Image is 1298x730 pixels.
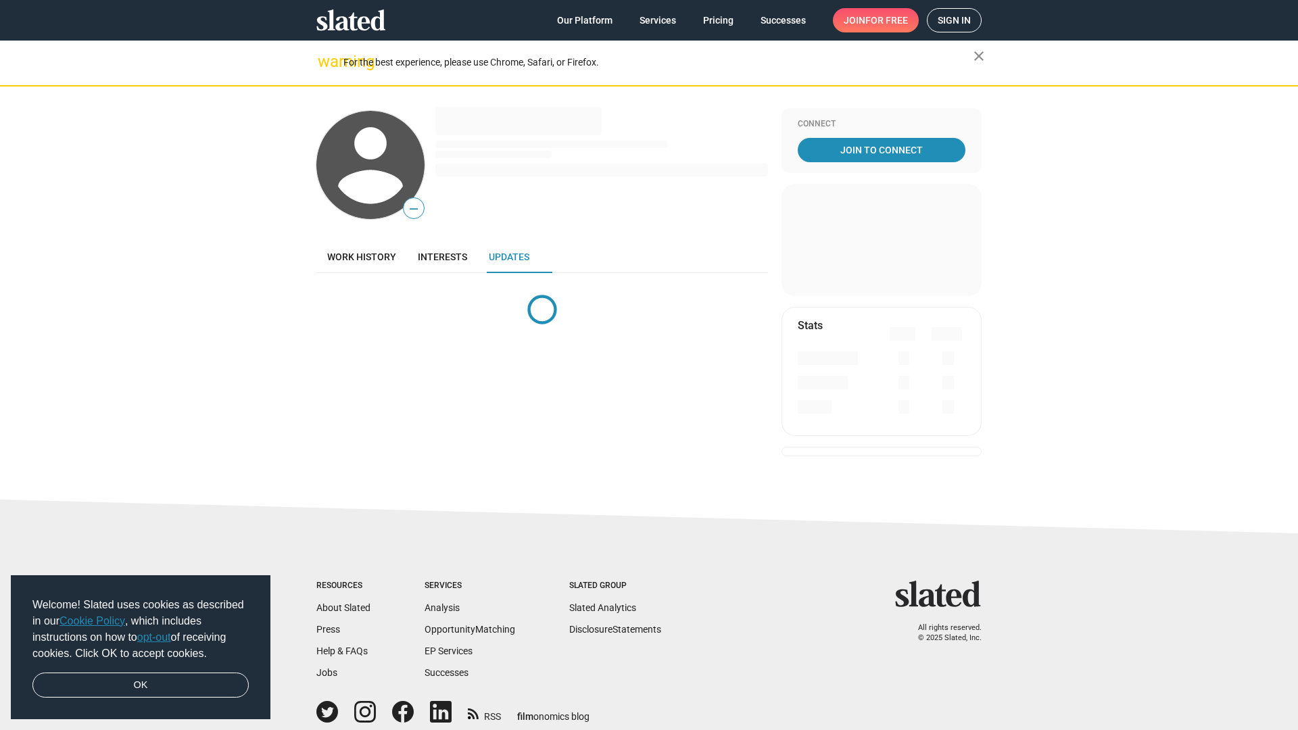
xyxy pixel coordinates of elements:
div: For the best experience, please use Chrome, Safari, or Firefox. [343,53,973,72]
a: Help & FAQs [316,646,368,656]
a: Cookie Policy [59,615,125,627]
a: Interests [407,241,478,273]
a: Press [316,624,340,635]
span: Work history [327,251,396,262]
mat-card-title: Stats [798,318,823,333]
a: Pricing [692,8,744,32]
a: dismiss cookie message [32,673,249,698]
mat-icon: close [971,48,987,64]
span: — [404,200,424,218]
span: Successes [761,8,806,32]
a: Analysis [425,602,460,613]
a: About Slated [316,602,370,613]
a: EP Services [425,646,473,656]
span: Updates [489,251,529,262]
span: Sign in [938,9,971,32]
mat-icon: warning [318,53,334,70]
a: Successes [750,8,817,32]
div: Resources [316,581,370,591]
p: All rights reserved. © 2025 Slated, Inc. [904,623,982,643]
a: Successes [425,667,468,678]
a: Updates [478,241,540,273]
a: Sign in [927,8,982,32]
div: Services [425,581,515,591]
a: Slated Analytics [569,602,636,613]
a: DisclosureStatements [569,624,661,635]
span: Welcome! Slated uses cookies as described in our , which includes instructions on how to of recei... [32,597,249,662]
a: RSS [468,702,501,723]
span: Pricing [703,8,734,32]
span: for free [865,8,908,32]
span: Services [640,8,676,32]
a: Jobs [316,667,337,678]
span: film [517,711,533,722]
a: OpportunityMatching [425,624,515,635]
span: Join To Connect [800,138,963,162]
div: cookieconsent [11,575,270,720]
div: Slated Group [569,581,661,591]
a: Joinfor free [833,8,919,32]
a: Work history [316,241,407,273]
a: opt-out [137,631,171,643]
span: Join [844,8,908,32]
div: Connect [798,119,965,130]
span: Our Platform [557,8,612,32]
a: filmonomics blog [517,700,590,723]
a: Our Platform [546,8,623,32]
span: Interests [418,251,467,262]
a: Join To Connect [798,138,965,162]
a: Services [629,8,687,32]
